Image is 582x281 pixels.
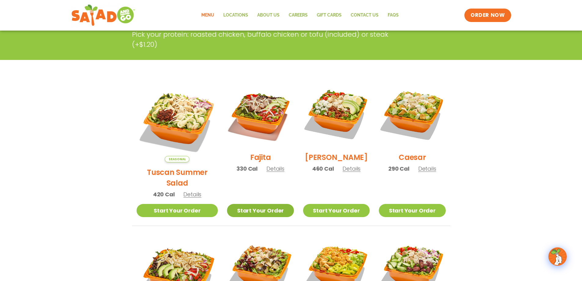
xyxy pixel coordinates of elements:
a: Start Your Order [137,204,218,217]
a: Careers [284,8,312,22]
h2: Fajita [250,152,271,163]
a: Start Your Order [303,204,370,217]
h2: [PERSON_NAME] [305,152,368,163]
img: new-SAG-logo-768×292 [71,3,136,28]
a: Menu [197,8,219,22]
span: Details [183,190,201,198]
span: Details [342,165,361,172]
img: Product photo for Cobb Salad [303,81,370,147]
h2: Tuscan Summer Salad [137,167,218,188]
a: ORDER NOW [464,9,511,22]
p: Pick your protein: roasted chicken, buffalo chicken or tofu (included) or steak (+$1.20) [132,29,404,50]
img: Product photo for Fajita Salad [227,81,294,147]
a: Contact Us [346,8,383,22]
img: wpChatIcon [549,248,566,265]
span: Details [266,165,284,172]
a: FAQs [383,8,403,22]
span: Seasonal [165,156,189,162]
span: 460 Cal [312,165,334,173]
span: ORDER NOW [470,12,505,19]
nav: Menu [197,8,403,22]
img: Product photo for Caesar Salad [379,81,445,147]
a: Start Your Order [379,204,445,217]
img: Product photo for Tuscan Summer Salad [137,81,218,162]
a: Start Your Order [227,204,294,217]
a: About Us [253,8,284,22]
a: GIFT CARDS [312,8,346,22]
span: 290 Cal [388,165,409,173]
span: 420 Cal [153,190,175,198]
a: Locations [219,8,253,22]
h2: Caesar [399,152,426,163]
span: Details [418,165,436,172]
span: 330 Cal [236,165,258,173]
